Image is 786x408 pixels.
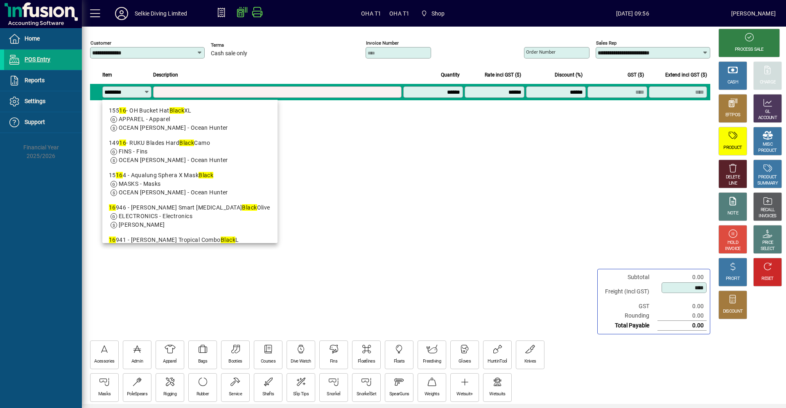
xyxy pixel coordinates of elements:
span: Shop [431,7,445,20]
div: EFTPOS [725,112,741,118]
mat-label: Customer [90,40,111,46]
span: OHA T1 [361,7,381,20]
div: Service [229,391,242,397]
span: MASKS - Masks [119,180,161,187]
em: Black [169,107,184,114]
div: 155 - OH Bucket Hat XL [109,106,271,115]
span: OCEAN [PERSON_NAME] - Ocean Hunter [119,157,228,163]
div: 15 4 - Aqualung Sphera X Mask [109,171,271,180]
td: Subtotal [601,273,657,282]
td: Total Payable [601,321,657,331]
div: NOTE [727,210,738,216]
em: 16 [109,204,116,211]
div: MISC [763,142,772,148]
div: Acessories [94,358,114,365]
div: DISCOUNT [723,309,743,315]
div: PoleSpears [127,391,147,397]
div: Admin [131,358,143,365]
td: 0.00 [657,302,707,311]
em: 16 [109,237,116,243]
span: Home [25,35,40,42]
div: Courses [261,358,276,365]
mat-option: 15516 - OH Bucket Hat Black XL [102,103,278,135]
div: Selkie Diving Limited [135,7,187,20]
span: Support [25,119,45,125]
button: Profile [108,6,135,21]
mat-option: 16941 - Mares Tropical Combo Black L [102,232,278,265]
span: OHA T1 [389,7,409,20]
mat-label: Sales rep [596,40,617,46]
div: Knives [524,358,536,365]
mat-option: 16946 - Mares Smart Apnea Black Olive [102,200,278,232]
span: [PERSON_NAME] [119,221,165,228]
div: LINE [729,180,737,187]
div: Apparel [163,358,176,365]
div: Rigging [163,391,176,397]
div: Wetsuits [489,391,505,397]
em: 16 [119,140,126,146]
em: 16 [119,107,126,114]
div: PRODUCT [758,148,777,154]
div: 149 - RUKU Blades Hard Camo [109,139,271,147]
span: Settings [25,98,45,104]
td: Rounding [601,311,657,321]
mat-option: 14916 - RUKU Blades Hard Black Camo [102,135,278,168]
div: Weights [425,391,439,397]
div: DELETE [726,174,740,180]
a: Settings [4,91,82,112]
span: Discount (%) [555,70,583,79]
div: CHARGE [760,79,776,86]
div: INVOICES [759,213,776,219]
div: Dive Watch [291,358,311,365]
div: ACCOUNT [758,115,777,121]
div: Floats [394,358,405,365]
mat-label: Order number [526,49,556,55]
em: Black [199,172,213,178]
span: Cash sale only [211,50,247,57]
div: PROCESS SALE [735,47,763,53]
div: INVOICE [725,246,740,252]
span: GST ($) [628,70,644,79]
td: 0.00 [657,321,707,331]
div: GL [765,109,770,115]
div: Bags [198,358,207,365]
div: [PERSON_NAME] [731,7,776,20]
div: Freediving [423,358,441,365]
span: Terms [211,43,260,48]
span: Description [153,70,178,79]
td: Freight (Incl GST) [601,282,657,302]
td: GST [601,302,657,311]
div: Wetsuit+ [456,391,472,397]
div: PROFIT [726,276,740,282]
div: Floatlines [358,358,375,365]
div: 946 - [PERSON_NAME] Smart [MEDICAL_DATA] Olive [109,203,271,212]
div: Rubber [196,391,209,397]
div: Slip Tips [293,391,309,397]
span: Reports [25,77,45,83]
div: RECALL [761,207,775,213]
div: SpearGuns [389,391,409,397]
em: Black [179,140,194,146]
a: Home [4,29,82,49]
span: Shop [418,6,448,21]
span: Rate incl GST ($) [485,70,521,79]
span: Quantity [441,70,460,79]
span: [DATE] 09:56 [534,7,731,20]
em: Black [221,237,235,243]
div: HOLD [727,240,738,246]
div: PRODUCT [723,145,742,151]
span: Extend incl GST ($) [665,70,707,79]
div: RESET [761,276,774,282]
div: Snorkel [327,391,340,397]
div: Gloves [458,358,471,365]
div: CASH [727,79,738,86]
div: Shafts [262,391,274,397]
div: PRODUCT [758,174,777,180]
div: SUMMARY [757,180,778,187]
span: FINS - Fins [119,148,148,155]
span: OCEAN [PERSON_NAME] - Ocean Hunter [119,189,228,196]
em: Black [242,204,257,211]
div: 941 - [PERSON_NAME] Tropical Combo L [109,236,271,244]
span: POS Entry [25,56,50,63]
span: ELECTRONICS - Electronics [119,213,192,219]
